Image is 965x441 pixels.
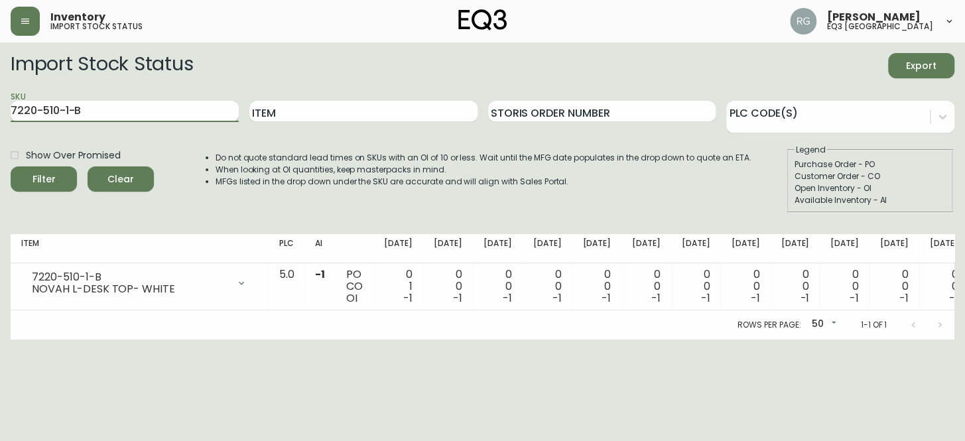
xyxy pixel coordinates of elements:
[869,234,919,263] th: [DATE]
[346,290,357,306] span: OI
[795,194,946,206] div: Available Inventory - AI
[721,234,771,263] th: [DATE]
[795,182,946,194] div: Open Inventory - OI
[216,176,751,188] li: MFGs listed in the drop down under the SKU are accurate and will align with Sales Portal.
[806,314,839,336] div: 50
[50,12,105,23] span: Inventory
[827,23,933,31] h5: eq3 [GEOGRAPHIC_DATA]
[458,9,507,31] img: logo
[403,290,413,306] span: -1
[781,269,809,304] div: 0 0
[32,283,228,295] div: NOVAH L-DESK TOP- WHITE
[216,152,751,164] li: Do not quote standard lead times on SKUs with an OI of 10 or less. Wait until the MFG date popula...
[11,166,77,192] button: Filter
[21,269,257,298] div: 7220-510-1-BNOVAH L-DESK TOP- WHITE
[453,290,462,306] span: -1
[552,290,561,306] span: -1
[268,263,304,310] td: 5.0
[268,234,304,263] th: PLC
[423,234,473,263] th: [DATE]
[701,290,710,306] span: -1
[346,269,363,304] div: PO CO
[483,269,512,304] div: 0 0
[850,290,859,306] span: -1
[32,171,56,188] div: Filter
[651,290,661,306] span: -1
[750,290,759,306] span: -1
[98,171,143,188] span: Clear
[671,234,721,263] th: [DATE]
[11,234,268,263] th: Item
[732,269,760,304] div: 0 0
[503,290,512,306] span: -1
[790,8,816,34] img: f6fbd925e6db440fbde9835fd887cd24
[621,234,671,263] th: [DATE]
[11,53,193,78] h2: Import Stock Status
[373,234,423,263] th: [DATE]
[948,290,958,306] span: -1
[827,12,921,23] span: [PERSON_NAME]
[384,269,413,304] div: 0 1
[304,234,336,263] th: AI
[533,269,561,304] div: 0 0
[315,267,325,282] span: -1
[522,234,572,263] th: [DATE]
[32,271,228,283] div: 7220-510-1-B
[795,144,827,156] legend: Legend
[899,290,909,306] span: -1
[860,319,887,331] p: 1-1 of 1
[88,166,154,192] button: Clear
[434,269,462,304] div: 0 0
[602,290,611,306] span: -1
[473,234,523,263] th: [DATE]
[216,164,751,176] li: When looking at OI quantities, keep masterpacks in mind.
[632,269,661,304] div: 0 0
[738,319,801,331] p: Rows per page:
[888,53,954,78] button: Export
[572,234,621,263] th: [DATE]
[582,269,611,304] div: 0 0
[820,234,869,263] th: [DATE]
[26,149,121,162] span: Show Over Promised
[880,269,909,304] div: 0 0
[830,269,859,304] div: 0 0
[795,170,946,182] div: Customer Order - CO
[899,58,944,74] span: Export
[800,290,809,306] span: -1
[682,269,710,304] div: 0 0
[930,269,958,304] div: 0 0
[795,158,946,170] div: Purchase Order - PO
[50,23,143,31] h5: import stock status
[770,234,820,263] th: [DATE]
